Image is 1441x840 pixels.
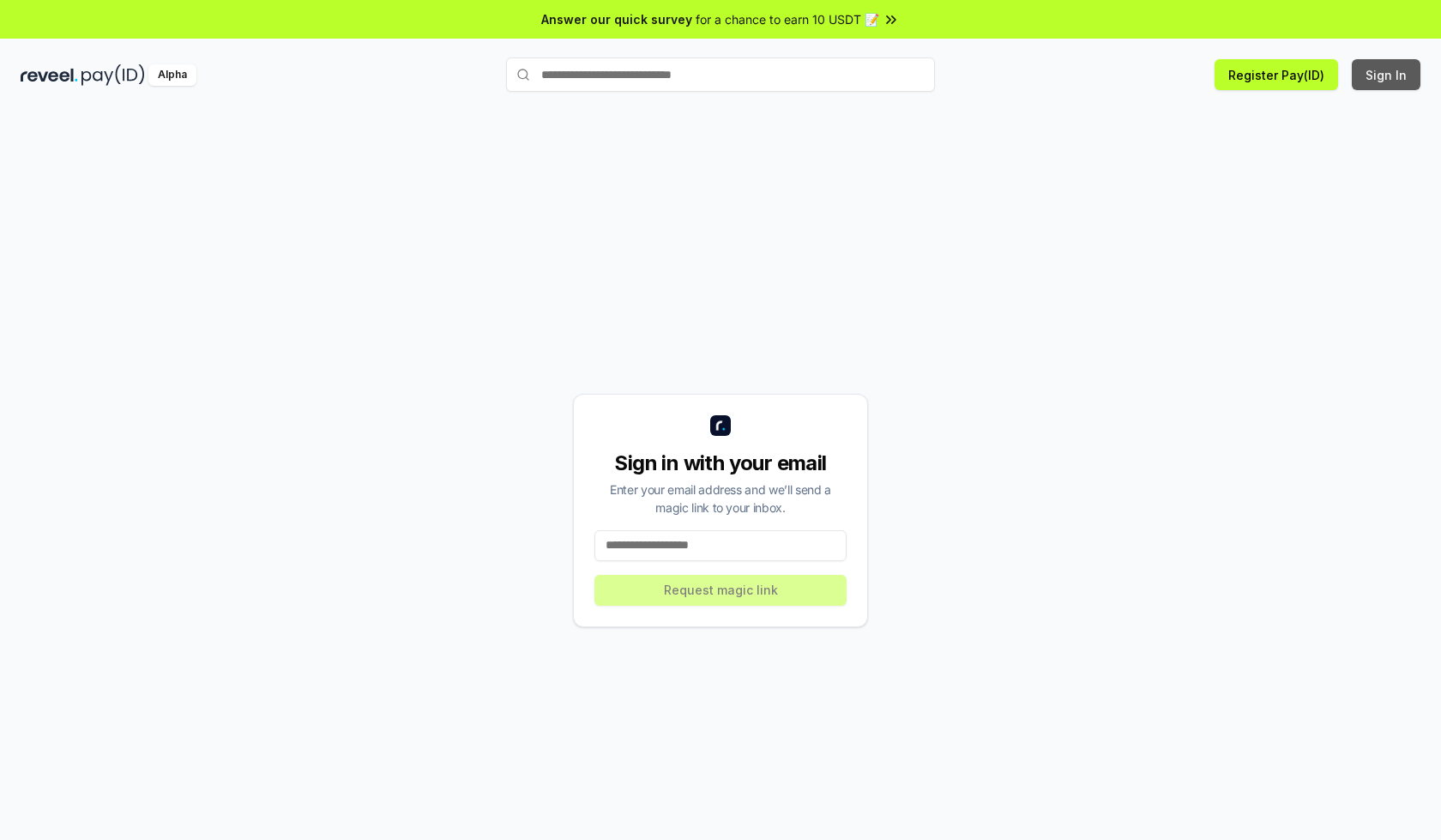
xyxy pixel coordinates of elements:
button: Register Pay(ID) [1215,59,1338,90]
div: Alpha [148,64,196,86]
button: Sign In [1352,59,1420,90]
div: Enter your email address and we’ll send a magic link to your inbox. [594,480,847,517]
img: reveel_dark [21,64,78,86]
span: Answer our quick survey [541,10,692,28]
span: for a chance to earn 10 USDT 📝 [696,10,879,28]
div: Sign in with your email [594,450,847,477]
img: logo_small [710,415,731,436]
img: pay_id [81,64,145,86]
